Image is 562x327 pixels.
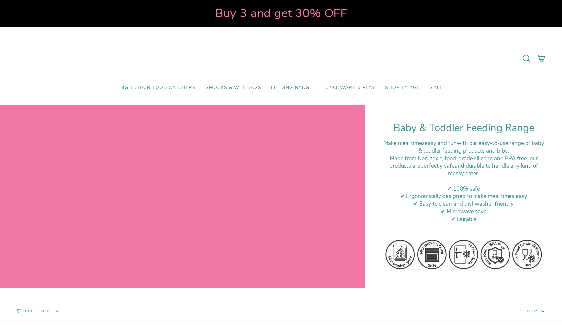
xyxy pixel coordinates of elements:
[382,215,545,223] div: ✔ Durable
[317,80,380,96] a: Lunchware & Play
[382,155,545,177] div: M
[382,139,545,155] div: Make meal times with our easy-to-use range of baby & toddler feeding products and bibs.
[119,85,196,91] span: High Chair Food Catchers
[266,80,317,96] a: Feeding Range
[322,85,375,91] span: Lunchware & Play
[425,139,457,147] strong: easy and fun
[114,80,201,96] a: High Chair Food Catchers
[215,5,347,21] strong: Buy 3 and get 30% OFF
[224,37,338,80] a: Mumma’s Little Helpers
[520,309,538,313] span: Sort by
[430,85,443,91] span: SALE
[382,193,545,200] div: ✔ Ergonomically designed to make meal times easy
[389,155,538,177] span: ade from Non-toxic, food-grade silicone and BPA free, our products are and durable to handle any ...
[206,85,262,91] span: Smocks & Wet Bags
[271,85,312,91] span: Feeding Range
[201,80,266,96] a: Smocks & Wet Bags
[425,80,448,96] a: SALE
[385,85,420,91] span: Shop by Age
[23,310,51,313] span: Hide Filters
[382,185,545,193] div: ✔ 100% safe
[420,162,455,170] strong: perfectly safe
[382,122,545,134] h1: Baby & Toddler Feeding Range
[380,80,425,96] a: Shop by Age
[382,200,545,208] div: ✔ Easy to clean and dishwasher friendly
[504,301,562,321] button: Sort by
[441,208,487,215] span: ✔ Microwave save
